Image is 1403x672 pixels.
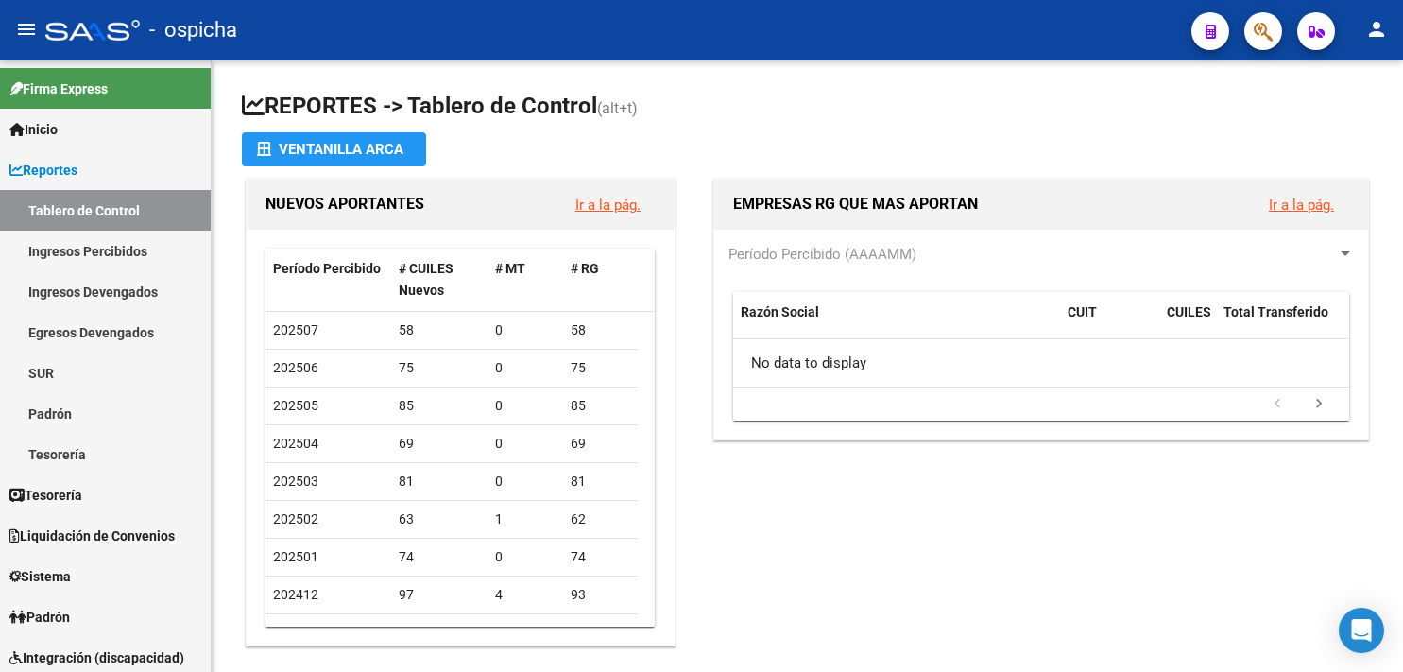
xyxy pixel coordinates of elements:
[495,546,556,568] div: 0
[9,485,82,506] span: Tesorería
[495,357,556,379] div: 0
[571,319,631,341] div: 58
[571,357,631,379] div: 75
[273,436,318,451] span: 202504
[273,322,318,337] span: 202507
[495,508,556,530] div: 1
[399,508,481,530] div: 63
[1060,292,1159,354] datatable-header-cell: CUIT
[488,249,563,311] datatable-header-cell: # MT
[1259,394,1295,415] a: go to previous page
[399,433,481,455] div: 69
[728,246,916,263] span: Período Percibido (AAAAMM)
[9,160,77,181] span: Reportes
[571,261,599,276] span: # RG
[575,197,641,214] a: Ir a la pág.
[9,119,58,140] span: Inicio
[1301,394,1337,415] a: go to next page
[1223,304,1328,319] span: Total Transferido
[571,433,631,455] div: 69
[265,195,424,213] span: NUEVOS APORTANTES
[399,584,481,606] div: 97
[495,433,556,455] div: 0
[1339,608,1384,653] div: Open Intercom Messenger
[1365,18,1388,41] mat-icon: person
[273,474,318,489] span: 202503
[257,132,411,166] div: Ventanilla ARCA
[1269,197,1334,214] a: Ir a la pág.
[571,471,631,492] div: 81
[399,261,453,298] span: # CUILES Nuevos
[495,471,556,492] div: 0
[9,526,175,546] span: Liquidación de Convenios
[1068,304,1097,319] span: CUIT
[1216,292,1348,354] datatable-header-cell: Total Transferido
[9,78,108,99] span: Firma Express
[495,261,525,276] span: # MT
[560,187,656,222] button: Ir a la pág.
[495,584,556,606] div: 4
[571,622,631,644] div: 80
[495,622,556,644] div: 6
[1167,304,1211,319] span: CUILES
[399,319,481,341] div: 58
[571,546,631,568] div: 74
[273,587,318,602] span: 202412
[1254,187,1349,222] button: Ir a la pág.
[149,9,237,51] span: - ospicha
[273,625,318,640] span: 202411
[273,549,318,564] span: 202501
[242,91,1373,124] h1: REPORTES -> Tablero de Control
[399,357,481,379] div: 75
[597,99,638,117] span: (alt+t)
[563,249,639,311] datatable-header-cell: # RG
[495,319,556,341] div: 0
[399,622,481,644] div: 86
[571,395,631,417] div: 85
[1159,292,1216,354] datatable-header-cell: CUILES
[571,584,631,606] div: 93
[741,304,819,319] span: Razón Social
[273,360,318,375] span: 202506
[733,292,1060,354] datatable-header-cell: Razón Social
[391,249,488,311] datatable-header-cell: # CUILES Nuevos
[15,18,38,41] mat-icon: menu
[9,607,70,628] span: Padrón
[571,508,631,530] div: 62
[9,566,71,587] span: Sistema
[733,339,1348,387] div: No data to display
[273,261,381,276] span: Período Percibido
[273,398,318,413] span: 202505
[399,546,481,568] div: 74
[733,195,978,213] span: EMPRESAS RG QUE MAS APORTAN
[9,647,184,668] span: Integración (discapacidad)
[399,395,481,417] div: 85
[495,395,556,417] div: 0
[273,511,318,526] span: 202502
[242,132,426,166] button: Ventanilla ARCA
[399,471,481,492] div: 81
[265,249,391,311] datatable-header-cell: Período Percibido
